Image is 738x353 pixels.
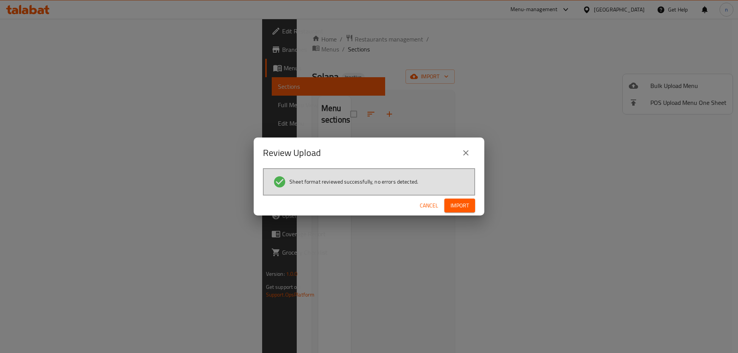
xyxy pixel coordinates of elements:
[450,201,469,210] span: Import
[420,201,438,210] span: Cancel
[444,199,475,213] button: Import
[457,144,475,162] button: close
[263,147,321,159] h2: Review Upload
[289,178,418,186] span: Sheet format reviewed successfully, no errors detected.
[417,199,441,213] button: Cancel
